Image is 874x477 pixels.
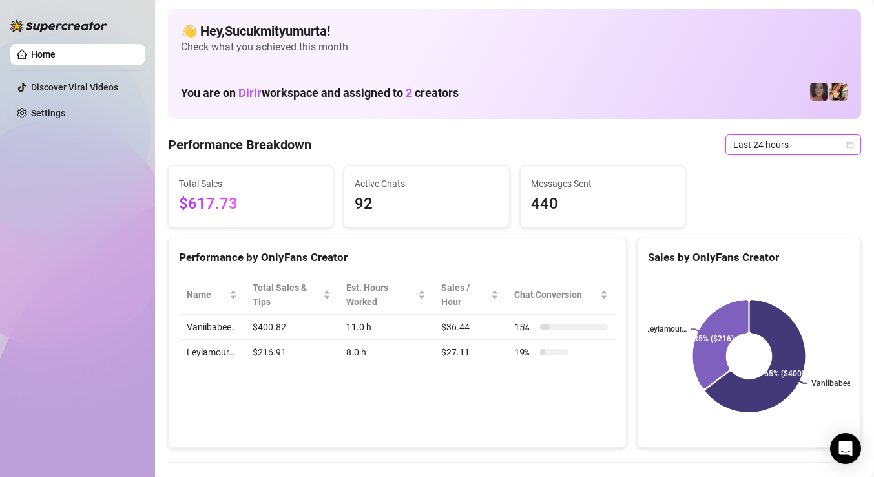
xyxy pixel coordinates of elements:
span: Chat Conversion [514,288,598,302]
img: Vaniibabee [829,83,848,101]
th: Total Sales & Tips [245,275,338,315]
span: 15 % [514,320,535,334]
span: Last 24 hours [733,135,853,154]
img: logo-BBDzfeDw.svg [10,19,107,32]
th: Sales / Hour [433,275,506,315]
th: Chat Conversion [506,275,616,315]
text: Leylamour… [645,325,687,334]
td: 8.0 h [338,340,433,365]
span: Total Sales [179,176,322,191]
th: Name [179,275,245,315]
span: Dirir [238,86,262,100]
td: $27.11 [433,340,506,365]
td: $36.44 [433,315,506,340]
td: Vaniibabee… [179,315,245,340]
a: Home [31,49,56,59]
span: 19 % [514,345,535,359]
a: Settings [31,108,65,118]
span: Messages Sent [531,176,674,191]
div: Open Intercom Messenger [830,433,861,464]
span: Sales / Hour [441,281,488,309]
div: Est. Hours Worked [346,281,415,309]
h4: Performance Breakdown [168,136,311,154]
div: Performance by OnlyFans Creator [179,249,616,266]
h4: 👋 Hey, Sucukmityumurta ! [181,22,848,40]
span: Total Sales & Tips [253,281,320,309]
span: Check what you achieved this month [181,40,848,54]
span: Active Chats [355,176,498,191]
span: 440 [531,192,674,217]
h1: You are on workspace and assigned to creators [181,86,459,100]
td: 11.0 h [338,315,433,340]
span: calendar [846,141,854,149]
span: 2 [406,86,412,100]
span: Name [187,288,227,302]
img: Leylamour [810,83,828,101]
div: Sales by OnlyFans Creator [648,249,850,266]
a: Discover Viral Videos [31,82,118,92]
td: Leylamour… [179,340,245,365]
text: Vaniibabee… [811,379,856,388]
span: 92 [355,192,498,217]
td: $400.82 [245,315,338,340]
span: $617.73 [179,192,322,217]
td: $216.91 [245,340,338,365]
